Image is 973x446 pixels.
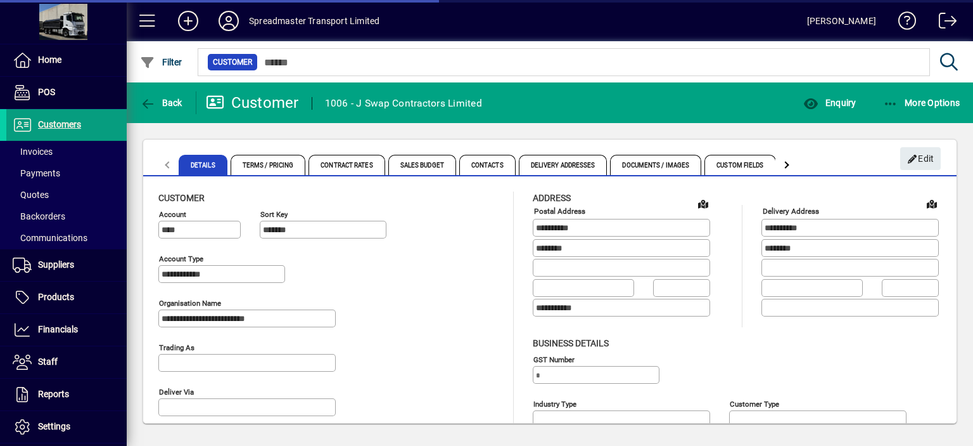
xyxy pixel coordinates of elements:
[38,55,61,65] span: Home
[533,193,571,203] span: Address
[38,389,69,399] span: Reports
[533,399,576,408] mat-label: Industry type
[388,155,456,175] span: Sales Budget
[231,155,306,175] span: Terms / Pricing
[249,11,379,31] div: Spreadmaster Transport Limited
[6,227,127,249] a: Communications
[883,98,960,108] span: More Options
[137,91,186,114] button: Back
[6,379,127,410] a: Reports
[206,93,299,113] div: Customer
[807,11,876,31] div: [PERSON_NAME]
[260,210,288,219] mat-label: Sort key
[13,168,60,178] span: Payments
[159,210,186,219] mat-label: Account
[704,155,775,175] span: Custom Fields
[907,148,934,169] span: Edit
[6,141,127,162] a: Invoices
[159,388,194,397] mat-label: Deliver via
[730,399,779,408] mat-label: Customer type
[900,147,941,170] button: Edit
[533,355,575,364] mat-label: GST Number
[610,155,701,175] span: Documents / Images
[880,91,963,114] button: More Options
[159,254,203,263] mat-label: Account Type
[159,299,221,308] mat-label: Organisation name
[13,147,53,157] span: Invoices
[6,162,127,184] a: Payments
[803,98,856,108] span: Enquiry
[6,44,127,76] a: Home
[208,10,249,32] button: Profile
[13,211,65,221] span: Backorders
[127,91,196,114] app-page-header-button: Back
[38,421,70,431] span: Settings
[6,77,127,108] a: POS
[158,193,205,203] span: Customer
[533,338,609,348] span: Business details
[6,184,127,206] a: Quotes
[38,119,81,129] span: Customers
[38,292,74,302] span: Products
[6,346,127,378] a: Staff
[38,259,74,270] span: Suppliers
[929,3,957,44] a: Logout
[693,193,713,214] a: View on map
[168,10,208,32] button: Add
[140,98,182,108] span: Back
[800,91,859,114] button: Enquiry
[140,57,182,67] span: Filter
[308,155,385,175] span: Contract Rates
[889,3,917,44] a: Knowledge Base
[459,155,516,175] span: Contacts
[13,233,87,243] span: Communications
[6,282,127,313] a: Products
[179,155,227,175] span: Details
[922,193,942,214] a: View on map
[38,357,58,367] span: Staff
[6,411,127,443] a: Settings
[6,314,127,346] a: Financials
[13,190,49,200] span: Quotes
[38,87,55,97] span: POS
[38,324,78,334] span: Financials
[137,51,186,74] button: Filter
[325,93,482,114] div: 1006 - J Swap Contractors Limited
[6,249,127,281] a: Suppliers
[519,155,607,175] span: Delivery Addresses
[159,343,194,352] mat-label: Trading as
[213,56,252,69] span: Customer
[6,206,127,227] a: Backorders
